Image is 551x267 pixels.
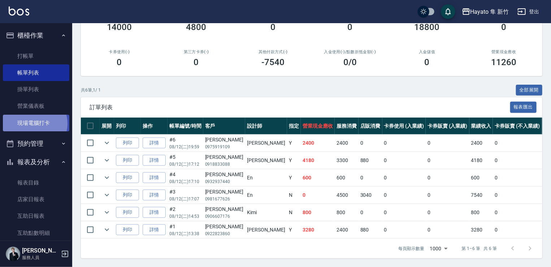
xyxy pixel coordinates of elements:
td: 0 [382,221,426,238]
th: 展開 [100,118,114,135]
h2: 營業現金應收 [474,50,534,54]
div: 1000 [427,239,450,258]
h3: -7540 [262,57,285,67]
th: 業績收入 [469,118,493,135]
td: Kimi [245,204,287,221]
td: 3300 [335,152,359,169]
a: 互助日報表 [3,208,69,224]
a: 詳情 [143,207,166,218]
a: 打帳單 [3,48,69,64]
td: N [287,187,301,204]
div: [PERSON_NAME] [205,188,243,196]
img: Logo [9,7,29,16]
th: 店販消費 [359,118,382,135]
td: Y [287,135,301,152]
img: Person [6,247,20,261]
p: 0981677626 [205,196,243,202]
td: 4180 [469,152,493,169]
button: 列印 [116,224,139,236]
td: 3280 [469,221,493,238]
h2: 第三方卡券(-) [166,50,226,54]
th: 帳單編號/時間 [168,118,203,135]
td: 0 [426,169,469,186]
a: 報表匯出 [510,103,537,110]
td: 4180 [301,152,335,169]
button: expand row [101,190,112,200]
td: Y [287,152,301,169]
a: 營業儀表板 [3,98,69,114]
button: 列印 [116,137,139,149]
h3: 11260 [491,57,517,67]
td: 2400 [335,135,359,152]
td: 0 [382,169,426,186]
button: Hayato 隼 新竹 [459,4,512,19]
p: 0906607176 [205,213,243,220]
td: #3 [168,187,203,204]
p: 每頁顯示數量 [398,245,424,252]
td: 0 [382,187,426,204]
td: 2400 [469,135,493,152]
p: 08/12 (二) 17:10 [169,178,201,185]
p: 0932937440 [205,178,243,185]
div: Hayato 隼 新竹 [470,7,509,16]
button: 報表匯出 [510,102,537,113]
td: #1 [168,221,203,238]
td: 0 [493,221,541,238]
div: [PERSON_NAME] [205,136,243,144]
h3: 4800 [186,22,207,32]
td: N [287,204,301,221]
td: 800 [301,204,335,221]
a: 帳單列表 [3,64,69,81]
p: 08/12 (二) 19:59 [169,144,201,150]
td: 600 [301,169,335,186]
td: 3280 [301,221,335,238]
th: 服務消費 [335,118,359,135]
div: [PERSON_NAME] [205,153,243,161]
td: #6 [168,135,203,152]
button: 櫃檯作業 [3,26,69,45]
td: 2400 [335,221,359,238]
td: 0 [426,135,469,152]
td: 4500 [335,187,359,204]
td: 0 [382,135,426,152]
span: 訂單列表 [90,104,510,111]
th: 營業現金應收 [301,118,335,135]
th: 操作 [141,118,168,135]
h3: 0 [425,57,430,67]
td: 880 [359,152,382,169]
h2: 其他付款方式(-) [243,50,303,54]
div: [PERSON_NAME] [205,205,243,213]
h3: 0 [502,22,507,32]
td: 7540 [469,187,493,204]
p: 08/12 (二) 17:07 [169,196,201,202]
h3: 0 /0 [343,57,357,67]
td: 0 [382,204,426,221]
p: 第 1–6 筆 共 6 筆 [462,245,497,252]
td: 0 [359,204,382,221]
a: 詳情 [143,190,166,201]
td: 0 [493,152,541,169]
h3: 0 [117,57,122,67]
button: 全部展開 [516,85,543,96]
td: 800 [469,204,493,221]
button: 預約管理 [3,134,69,153]
td: 2400 [301,135,335,152]
h2: 入金使用(-) /點數折抵金額(-) [320,50,380,54]
a: 詳情 [143,224,166,236]
td: 600 [335,169,359,186]
td: 0 [359,135,382,152]
td: 0 [426,204,469,221]
td: 880 [359,221,382,238]
h3: 0 [348,22,353,32]
h3: 18800 [415,22,440,32]
button: 列印 [116,190,139,201]
th: 列印 [114,118,141,135]
td: 0 [426,187,469,204]
button: expand row [101,137,112,148]
td: 0 [493,135,541,152]
a: 詳情 [143,172,166,183]
p: 共 6 筆, 1 / 1 [81,87,101,93]
p: 服務人員 [22,254,59,261]
td: Y [287,221,301,238]
p: 08/12 (二) 14:53 [169,213,201,220]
